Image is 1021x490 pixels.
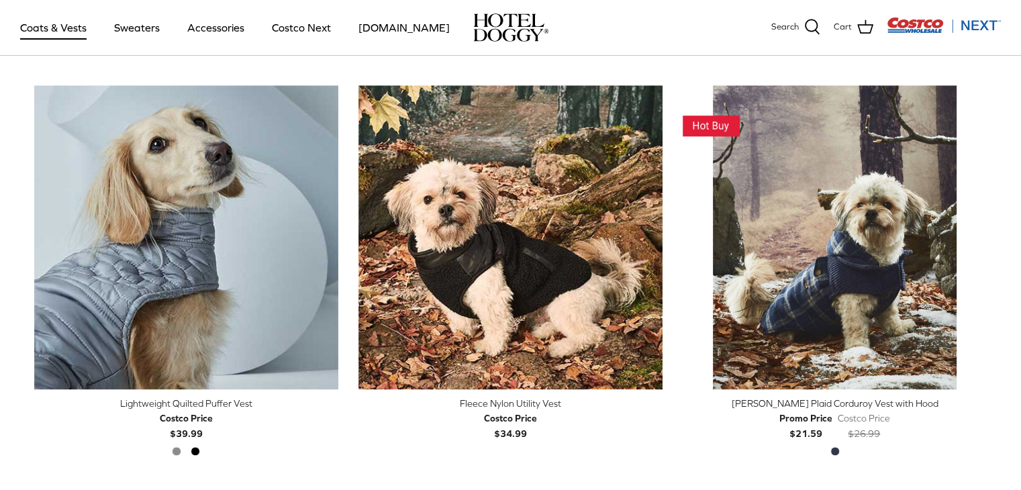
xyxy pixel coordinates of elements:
a: Fleece Nylon Utility Vest [358,85,663,389]
div: [PERSON_NAME] Plaid Corduroy Vest with Hood [683,396,987,411]
a: Visit Costco Next [887,26,1001,36]
b: $21.59 [779,411,832,438]
span: Cart [834,20,852,34]
a: Sweaters [102,5,172,50]
a: [PERSON_NAME] Plaid Corduroy Vest with Hood Promo Price$21.59 Costco Price$26.99 [683,396,987,441]
div: Costco Price [160,411,213,426]
a: Melton Plaid Corduroy Vest with Hood [683,85,987,389]
div: Fleece Nylon Utility Vest [358,396,663,411]
a: Lightweight Quilted Puffer Vest Costco Price$39.99 [34,396,338,441]
img: hoteldoggycom [473,13,548,42]
div: Costco Price [838,411,890,426]
a: Accessories [175,5,256,50]
a: Costco Next [260,5,343,50]
a: Cart [834,19,873,36]
a: Coats & Vests [8,5,99,50]
div: Lightweight Quilted Puffer Vest [34,396,338,411]
a: hoteldoggy.com hoteldoggycom [473,13,548,42]
b: $34.99 [484,411,537,438]
s: $26.99 [848,428,880,439]
img: Costco Next [887,17,1001,34]
a: [DOMAIN_NAME] [346,5,462,50]
div: Promo Price [779,411,832,426]
b: $39.99 [160,411,213,438]
img: This Item Is A Hot Buy! Get it While the Deal is Good! [683,115,740,136]
a: Search [771,19,820,36]
div: Costco Price [484,411,537,426]
span: Search [771,20,799,34]
a: Fleece Nylon Utility Vest Costco Price$34.99 [358,396,663,441]
a: Lightweight Quilted Puffer Vest [34,85,338,389]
